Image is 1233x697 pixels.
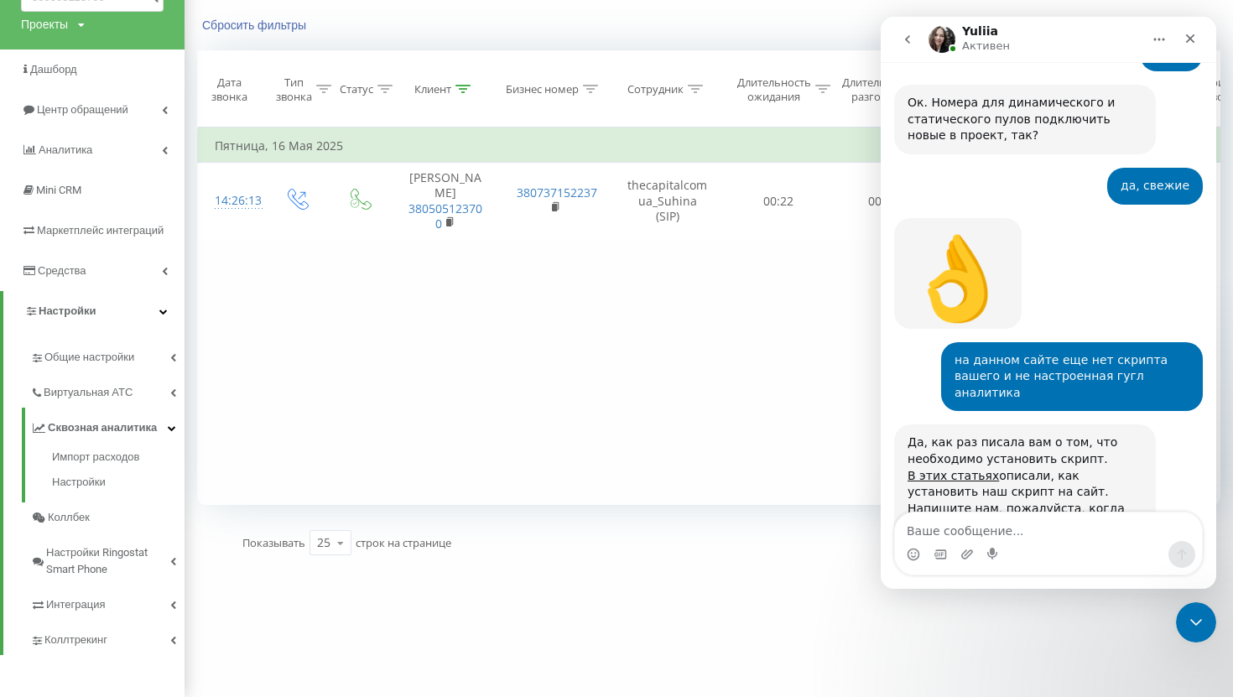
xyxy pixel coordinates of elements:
button: Сбросить фильтры [197,18,315,33]
a: Интеграция [30,585,185,620]
span: Общие настройки [44,349,134,366]
div: Дата звонка [198,75,260,104]
span: Маркетплейс интеграций [37,224,164,237]
div: Бизнес номер [506,82,579,96]
span: Аналитика [39,143,92,156]
div: Сотрудник [627,82,684,96]
a: Импорт расходов [52,449,185,470]
a: Коллбек [30,502,185,533]
span: Mini CRM [36,184,81,196]
span: Настройки Ringostat Smart Phone [46,544,170,578]
div: Длительность разговора [842,75,916,104]
td: 00:41 [831,163,936,240]
div: Проекты [21,16,68,33]
a: 380505123700 [408,200,482,231]
a: Настройки Ringostat Smart Phone [30,533,185,585]
span: Центр обращений [37,103,128,116]
div: 25 [317,534,330,551]
a: Коллтрекинг [30,620,185,655]
td: thecapitalcomua_Suhina (SIP) [609,163,726,240]
span: Дашборд [30,63,77,75]
span: Виртуальная АТС [44,384,133,401]
a: Сквозная аналитика [30,408,185,443]
span: Показывать [242,535,305,550]
a: Настройки [52,470,185,491]
td: [PERSON_NAME] [391,163,500,240]
span: строк на странице [356,535,451,550]
span: Сквозная аналитика [48,419,157,436]
iframe: Intercom live chat [1176,602,1216,642]
a: Виртуальная АТС [30,372,185,408]
span: Настройки [39,304,96,317]
span: Коллтрекинг [44,632,107,648]
div: 14:26:13 [215,185,248,217]
span: Импорт расходов [52,449,139,466]
div: Клиент [414,82,451,96]
div: Статус [340,82,373,96]
div: Тип звонка [276,75,312,104]
td: 00:22 [726,163,831,240]
a: Общие настройки [30,337,185,372]
iframe: Intercom live chat [881,17,1216,589]
div: Длительность ожидания [737,75,811,104]
a: 380737152237 [517,185,597,200]
span: Интеграция [46,596,106,613]
span: Средства [38,264,86,277]
span: Коллбек [48,509,90,526]
a: Настройки [3,291,185,331]
span: Настройки [52,474,106,491]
